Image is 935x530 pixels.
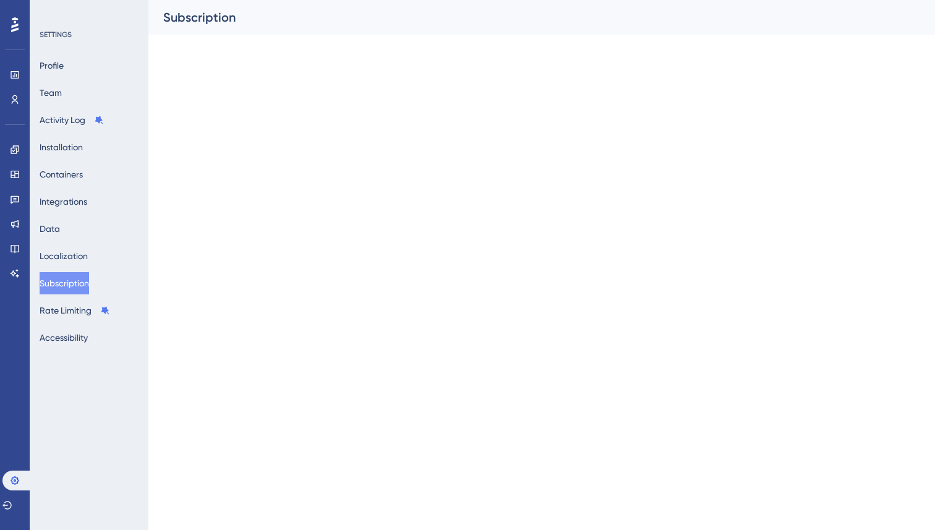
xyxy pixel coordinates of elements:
[40,30,140,40] div: SETTINGS
[40,327,88,349] button: Accessibility
[40,163,83,186] button: Containers
[40,136,83,158] button: Installation
[40,245,88,267] button: Localization
[163,9,889,26] div: Subscription
[40,54,64,77] button: Profile
[40,299,110,322] button: Rate Limiting
[40,272,89,294] button: Subscription
[40,190,87,213] button: Integrations
[40,109,104,131] button: Activity Log
[40,218,60,240] button: Data
[40,82,62,104] button: Team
